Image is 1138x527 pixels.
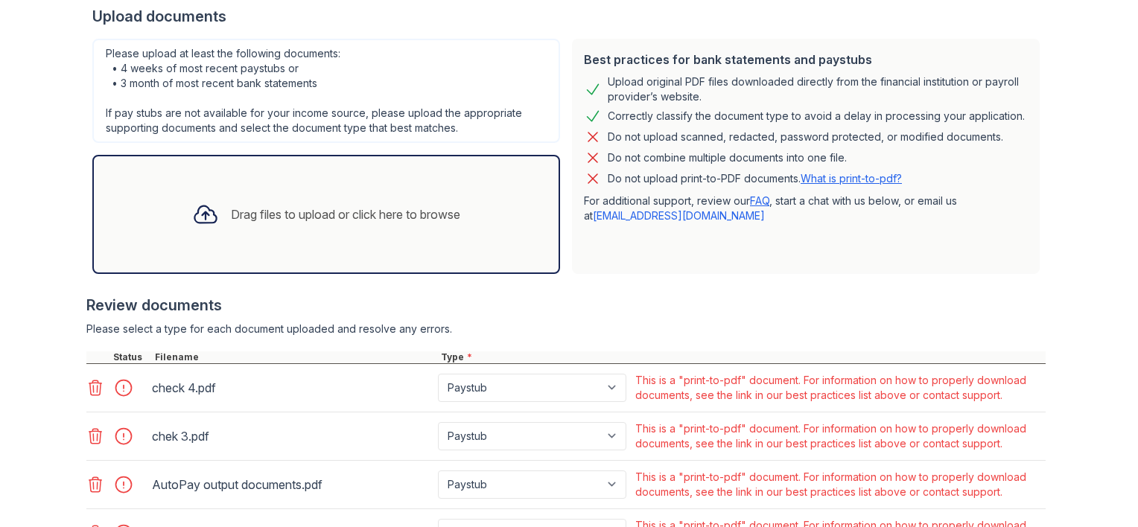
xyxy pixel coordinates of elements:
[635,470,1043,499] div: This is a "print-to-pdf" document. For information on how to properly download documents, see the...
[801,172,902,185] a: What is print-to-pdf?
[92,6,1046,27] div: Upload documents
[438,351,1046,363] div: Type
[750,194,769,207] a: FAQ
[152,351,438,363] div: Filename
[608,107,1025,125] div: Correctly classify the document type to avoid a delay in processing your application.
[152,473,432,496] div: AutoPay output documents.pdf
[152,424,432,448] div: chek 3.pdf
[593,209,765,222] a: [EMAIL_ADDRESS][DOMAIN_NAME]
[635,421,1043,451] div: This is a "print-to-pdf" document. For information on how to properly download documents, see the...
[635,373,1043,403] div: This is a "print-to-pdf" document. For information on how to properly download documents, see the...
[92,39,560,143] div: Please upload at least the following documents: • 4 weeks of most recent paystubs or • 3 month of...
[608,149,847,167] div: Do not combine multiple documents into one file.
[608,128,1003,146] div: Do not upload scanned, redacted, password protected, or modified documents.
[231,205,460,223] div: Drag files to upload or click here to browse
[608,74,1028,104] div: Upload original PDF files downloaded directly from the financial institution or payroll provider’...
[152,376,432,400] div: check 4.pdf
[86,322,1046,336] div: Please select a type for each document uploaded and resolve any errors.
[584,194,1028,223] p: For additional support, review our , start a chat with us below, or email us at
[584,51,1028,68] div: Best practices for bank statements and paystubs
[86,295,1046,316] div: Review documents
[608,171,902,186] p: Do not upload print-to-PDF documents.
[110,351,152,363] div: Status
